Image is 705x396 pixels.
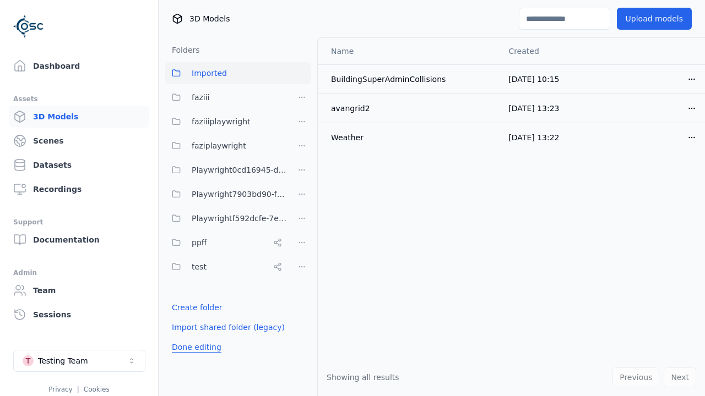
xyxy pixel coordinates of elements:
[13,350,145,372] button: Select a workspace
[508,104,559,113] span: [DATE] 13:23
[192,91,210,104] span: faziii
[165,86,286,108] button: faziii
[165,111,286,133] button: faziiiplaywright
[165,183,286,205] button: Playwright7903bd90-f1ee-40e5-8689-7a943bbd43ef
[189,13,230,24] span: 3D Models
[192,67,227,80] span: Imported
[165,62,311,84] button: Imported
[331,74,491,85] div: BuildingSuperAdminCollisions
[192,163,286,177] span: Playwright0cd16945-d24c-45f9-a8ba-c74193e3fd84
[165,232,286,254] button: ppff
[165,317,291,337] button: Import shared folder (legacy)
[9,279,149,301] a: Team
[172,322,285,333] a: Import shared folder (legacy)
[165,256,286,278] button: test
[84,386,110,393] a: Cookies
[165,207,286,229] button: Playwrightf592dcfe-7e72-4a94-ac83-2ba3e558ec46
[9,130,149,152] a: Scenes
[13,92,145,106] div: Assets
[9,55,149,77] a: Dashboard
[508,75,559,84] span: [DATE] 10:15
[331,103,491,114] div: avangrid2
[9,106,149,128] a: 3D Models
[508,133,559,142] span: [DATE] 13:22
[165,45,200,56] h3: Folders
[192,188,286,201] span: Playwright7903bd90-f1ee-40e5-8689-7a943bbd43ef
[13,11,44,42] img: Logo
[192,212,286,225] span: Playwrightf592dcfe-7e72-4a94-ac83-2ba3e558ec46
[165,159,286,181] button: Playwright0cd16945-d24c-45f9-a8ba-c74193e3fd84
[617,8,692,30] button: Upload models
[165,337,228,357] button: Done editing
[48,386,72,393] a: Privacy
[23,355,34,366] div: T
[13,216,145,229] div: Support
[77,386,79,393] span: |
[165,298,229,317] button: Create folder
[9,304,149,326] a: Sessions
[9,154,149,176] a: Datasets
[192,260,207,273] span: test
[172,302,223,313] a: Create folder
[192,236,207,249] span: ppff
[9,178,149,200] a: Recordings
[165,135,286,157] button: faziplaywright
[38,355,88,366] div: Testing Team
[9,229,149,251] a: Documentation
[13,266,145,279] div: Admin
[192,115,251,128] span: faziiiplaywright
[318,38,500,64] th: Name
[331,132,491,143] div: Weather
[192,139,246,152] span: faziplaywright
[500,38,603,64] th: Created
[327,373,399,382] span: Showing all results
